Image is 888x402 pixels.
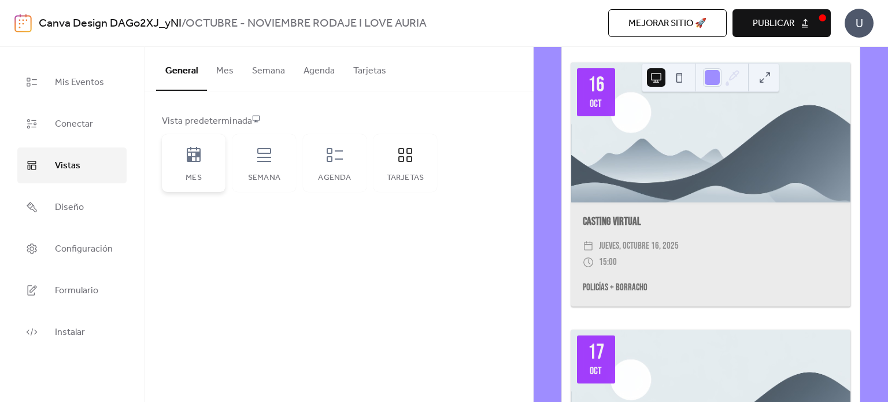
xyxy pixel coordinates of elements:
[55,198,84,217] span: Diseño
[17,189,127,225] a: Diseño
[17,106,127,142] a: Conectar
[608,9,727,37] button: Mejorar sitio 🚀
[590,99,602,109] div: oct
[39,13,182,35] a: Canva Design DAGo2XJ_yNI
[14,14,32,32] img: logo
[17,231,127,267] a: Configuración
[55,157,80,175] span: Vistas
[55,240,113,259] span: Configuración
[243,47,294,90] button: Semana
[732,9,831,37] button: Publicar
[344,47,395,90] button: Tarjetas
[55,323,85,342] span: Instalar
[294,47,344,90] button: Agenda
[244,174,284,183] div: Semana
[314,174,355,183] div: Agenda
[55,282,98,300] span: Formulario
[173,174,214,183] div: Mes
[17,64,127,100] a: Mis Eventos
[583,238,594,255] div: ​
[599,254,617,271] span: 15:00
[162,115,513,128] div: Vista predeterminada
[571,281,850,295] div: Policías + Borracho
[182,13,186,35] b: /
[17,147,127,183] a: Vistas
[55,73,104,92] span: Mis Eventos
[590,366,602,377] div: oct
[628,17,706,31] span: Mejorar sitio 🚀
[385,174,425,183] div: Tarjetas
[186,13,427,35] b: OCTUBRE - NOVIEMBRE RODAJE I LOVE AURIA
[571,214,850,231] div: CASTING VIRTUAL
[588,75,604,96] div: 16
[845,9,874,38] div: U
[55,115,93,134] span: Conectar
[583,254,594,271] div: ​
[599,238,679,255] span: jueves, octubre 16, 2025
[17,272,127,308] a: Formulario
[156,47,207,91] button: General
[17,314,127,350] a: Instalar
[753,17,794,31] span: Publicar
[588,342,604,363] div: 17
[207,47,243,90] button: Mes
